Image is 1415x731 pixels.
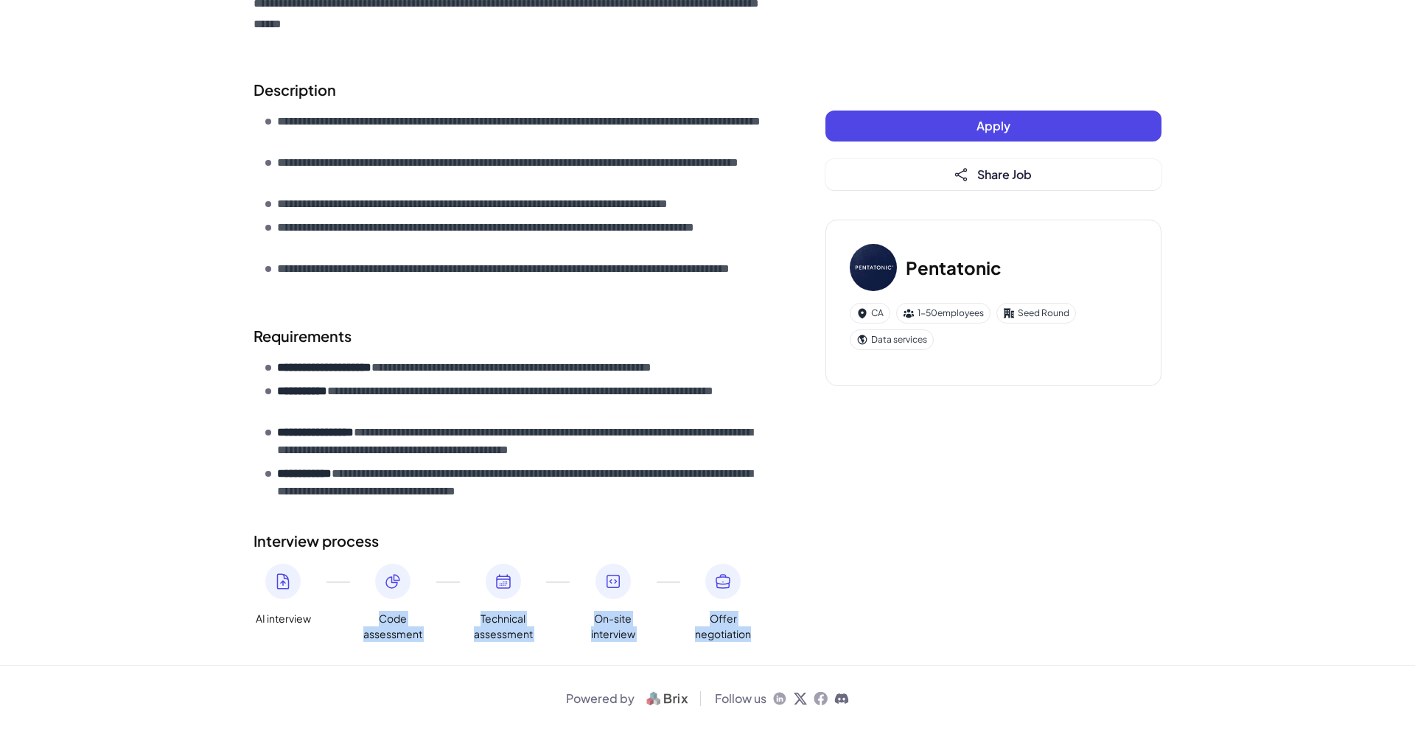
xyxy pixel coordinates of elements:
span: Offer negotiation [693,611,752,642]
div: 1-50 employees [896,303,990,323]
span: Apply [976,118,1010,133]
span: AI interview [256,611,311,626]
span: Share Job [977,167,1032,182]
h3: Pentatonic [906,254,1002,281]
span: Code assessment [363,611,422,642]
div: Seed Round [996,303,1076,323]
div: Data services [850,329,934,350]
button: Share Job [825,159,1161,190]
img: logo [640,690,694,707]
span: On-site interview [584,611,643,642]
div: CA [850,303,890,323]
span: Technical assessment [474,611,533,642]
span: Follow us [715,690,766,707]
h2: Description [254,79,766,101]
span: Powered by [566,690,635,707]
h2: Interview process [254,530,766,552]
h2: Requirements [254,325,766,347]
button: Apply [825,111,1161,141]
img: Pe [850,244,897,291]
